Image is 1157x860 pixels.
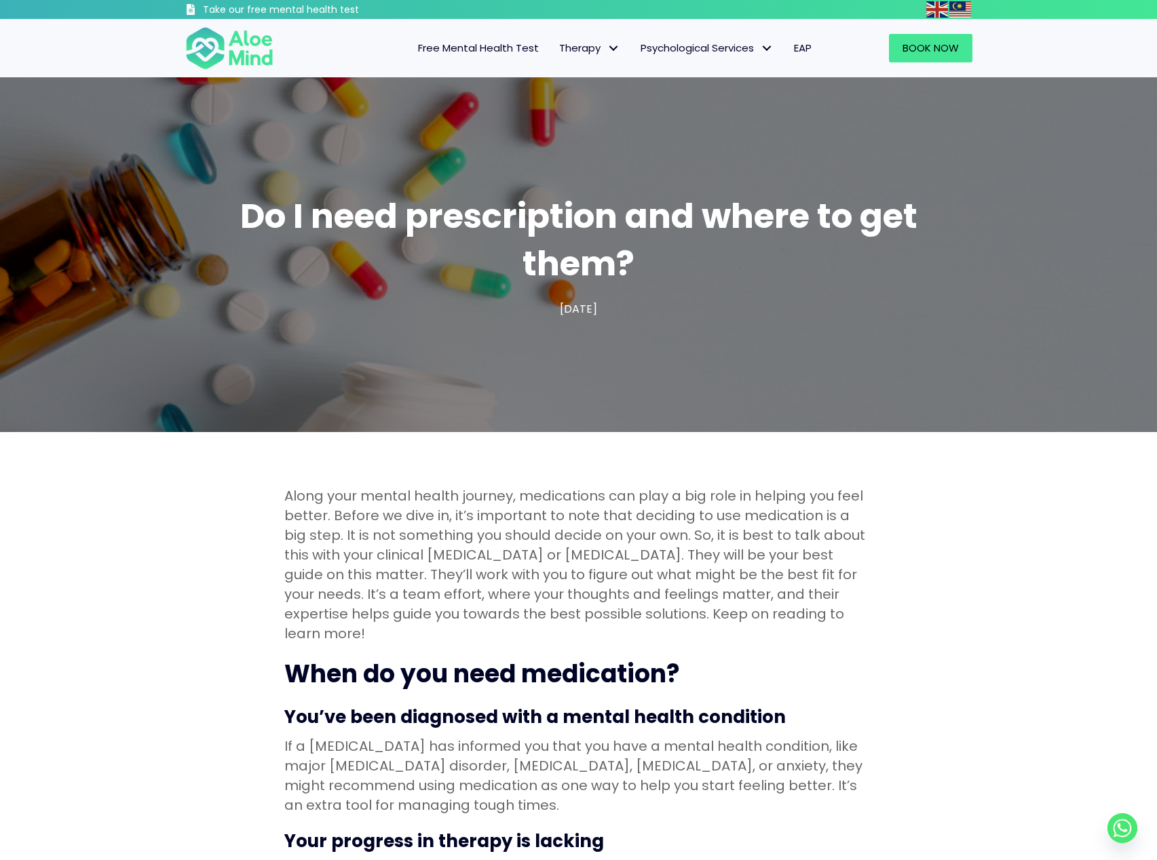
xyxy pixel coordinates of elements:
[926,1,949,17] a: English
[284,705,873,729] h3: You’ve been diagnosed with a mental health condition
[794,41,812,55] span: EAP
[559,41,620,55] span: Therapy
[949,1,972,17] a: Malay
[630,34,784,62] a: Psychological ServicesPsychological Services: submenu
[889,34,972,62] a: Book Now
[641,41,774,55] span: Psychological Services
[408,34,549,62] a: Free Mental Health Test
[949,1,971,18] img: ms
[240,192,917,288] span: Do I need prescription and where to get them?
[284,657,873,691] h2: When do you need medication?
[203,3,432,17] h3: Take our free mental health test
[418,41,539,55] span: Free Mental Health Test
[560,301,597,317] span: [DATE]
[903,41,959,55] span: Book Now
[757,39,777,58] span: Psychological Services: submenu
[604,39,624,58] span: Therapy: submenu
[291,34,822,62] nav: Menu
[926,1,948,18] img: en
[784,34,822,62] a: EAP
[284,737,873,815] p: If a [MEDICAL_DATA] has informed you that you have a mental health condition, like major [MEDICAL...
[1107,813,1137,843] a: Whatsapp
[284,486,873,644] p: Along your mental health journey, medications can play a big role in helping you feel better. Bef...
[549,34,630,62] a: TherapyTherapy: submenu
[185,26,273,71] img: Aloe mind Logo
[284,829,873,853] h3: Your progress in therapy is lacking
[185,3,432,19] a: Take our free mental health test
